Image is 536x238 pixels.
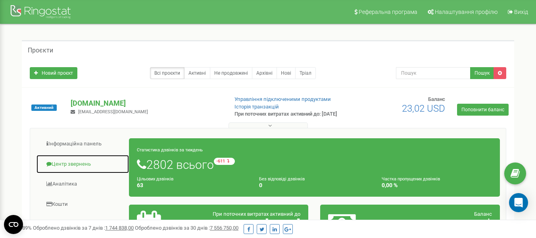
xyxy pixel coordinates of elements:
[514,9,528,15] span: Вихід
[36,134,129,154] a: Інформаційна панель
[195,218,300,231] h2: [DATE]
[382,182,492,188] h4: 0,00 %
[71,98,221,108] p: [DOMAIN_NAME]
[277,67,296,79] a: Нові
[396,67,471,79] input: Пошук
[137,182,247,188] h4: 63
[234,110,345,118] p: При поточних витратах активний до: [DATE]
[382,176,440,182] small: Частка пропущених дзвінків
[457,104,509,116] a: Поповнити баланс
[234,104,279,110] a: Історія транзакцій
[31,104,57,111] span: Активний
[78,109,148,114] span: [EMAIL_ADDRESS][DOMAIN_NAME]
[105,225,134,231] u: 1 744 838,00
[30,67,77,79] a: Новий проєкт
[428,96,445,102] span: Баланс
[135,225,238,231] span: Оброблено дзвінків за 30 днів :
[36,174,129,194] a: Аналiтика
[387,218,492,231] h2: 23,02 $
[137,147,203,153] small: Статистика дзвінків за тиждень
[474,211,492,217] span: Баланс
[184,67,210,79] a: Активні
[214,158,235,165] small: -611
[210,67,252,79] a: Не продовжені
[509,193,528,212] div: Open Intercom Messenger
[234,96,331,102] a: Управління підключеними продуктами
[33,225,134,231] span: Оброблено дзвінків за 7 днів :
[137,176,173,182] small: Цільових дзвінків
[4,215,23,234] button: Open CMP widget
[36,215,129,234] a: Загальні налаштування
[259,182,369,188] h4: 0
[259,176,305,182] small: Без відповіді дзвінків
[359,9,417,15] span: Реферальна програма
[28,47,53,54] h5: Проєкти
[295,67,316,79] a: Тріал
[36,155,129,174] a: Центр звернень
[213,211,300,217] span: При поточних витратах активний до
[470,67,494,79] button: Пошук
[210,225,238,231] u: 7 556 750,00
[252,67,277,79] a: Архівні
[137,158,492,171] h1: 2802 всього
[36,195,129,214] a: Кошти
[150,67,184,79] a: Всі проєкти
[402,103,445,114] span: 23,02 USD
[435,9,498,15] span: Налаштування профілю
